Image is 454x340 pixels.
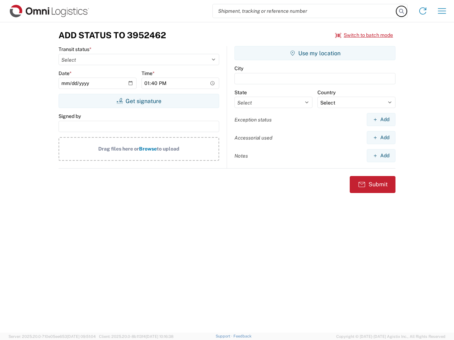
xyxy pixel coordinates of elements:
[367,131,395,144] button: Add
[59,30,166,40] h3: Add Status to 3952462
[234,46,395,60] button: Use my location
[59,70,72,76] label: Date
[216,334,233,338] a: Support
[142,70,155,76] label: Time
[234,117,272,123] label: Exception status
[139,146,157,152] span: Browse
[157,146,179,152] span: to upload
[350,176,395,193] button: Submit
[233,334,251,338] a: Feedback
[146,334,173,339] span: [DATE] 10:16:38
[317,89,336,96] label: Country
[367,149,395,162] button: Add
[9,334,96,339] span: Server: 2025.20.0-710e05ee653
[367,113,395,126] button: Add
[234,153,248,159] label: Notes
[67,334,96,339] span: [DATE] 09:51:04
[99,334,173,339] span: Client: 2025.20.0-8b113f4
[98,146,139,152] span: Drag files here or
[59,113,81,119] label: Signed by
[59,94,219,108] button: Get signature
[213,4,397,18] input: Shipment, tracking or reference number
[335,29,393,41] button: Switch to batch mode
[234,65,243,72] label: City
[336,333,445,340] span: Copyright © [DATE]-[DATE] Agistix Inc., All Rights Reserved
[234,89,247,96] label: State
[59,46,92,52] label: Transit status
[234,135,272,141] label: Accessorial used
